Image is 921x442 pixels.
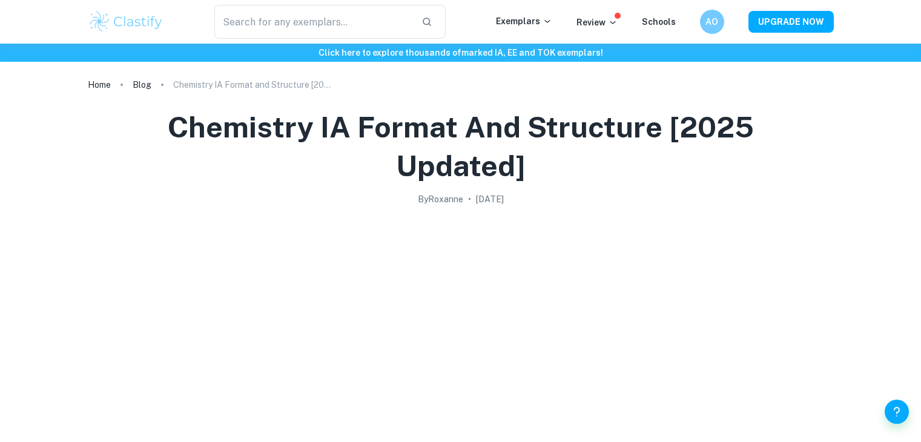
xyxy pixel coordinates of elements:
[496,15,552,28] p: Exemplars
[476,193,504,206] h2: [DATE]
[885,400,909,424] button: Help and Feedback
[418,193,463,206] h2: By Roxanne
[705,15,719,28] h6: AO
[133,76,151,93] a: Blog
[748,11,834,33] button: UPGRADE NOW
[576,16,618,29] p: Review
[88,76,111,93] a: Home
[173,78,331,91] p: Chemistry IA Format and Structure [2025 updated]
[642,17,676,27] a: Schools
[2,46,919,59] h6: Click here to explore thousands of marked IA, EE and TOK exemplars !
[468,193,471,206] p: •
[102,108,819,185] h1: Chemistry IA Format and Structure [2025 updated]
[88,10,165,34] img: Clastify logo
[214,5,412,39] input: Search for any exemplars...
[700,10,724,34] button: AO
